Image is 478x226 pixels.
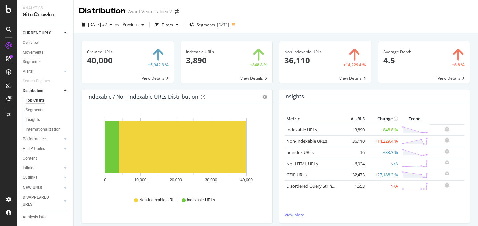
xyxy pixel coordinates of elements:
div: Indexable / Non-Indexable URLs Distribution [87,93,198,100]
div: arrow-right-arrow-left [175,9,179,14]
a: Internationalization [26,126,69,133]
a: CURRENT URLS [23,30,62,37]
text: 0 [104,178,106,182]
span: Previous [120,22,139,27]
div: Content [23,155,37,162]
button: Segments[DATE] [187,19,232,30]
div: bell-plus [445,171,449,176]
div: [DATE] [217,22,229,28]
td: 3,890 [340,124,366,136]
td: +33.3 % [366,147,400,158]
a: Overview [23,39,69,46]
span: 2025 Sep. 2nd #2 [88,22,107,27]
div: Analytics [23,5,68,11]
div: Segments [23,58,40,65]
div: DISAPPEARED URLS [23,194,56,208]
td: N/A [366,158,400,169]
a: Not HTML URLs [286,161,318,167]
a: Outlinks [23,174,62,181]
th: Trend [400,114,430,124]
div: Segments [26,107,43,114]
span: Segments [197,22,215,28]
a: Non-Indexable URLs [286,138,327,144]
div: Distribution [23,87,43,94]
a: Disordered Query Strings (duplicates) [286,183,360,189]
a: Movements [23,49,69,56]
div: Outlinks [23,174,37,181]
div: Search Engines [23,78,50,85]
a: Top Charts [26,97,69,104]
th: # URLS [340,114,366,124]
a: NEW URLS [23,184,62,191]
td: +14,229.4 % [366,135,400,147]
a: Inlinks [23,165,62,171]
td: 6,924 [340,158,366,169]
div: Performance [23,136,46,143]
svg: A chart. [87,114,265,191]
div: Filters [162,22,173,28]
a: Segments [26,107,69,114]
div: Avant Vente Fabien 2 [128,8,172,15]
button: [DATE] #2 [79,19,115,30]
button: Filters [152,19,181,30]
a: Insights [26,116,69,123]
text: 10,000 [134,178,147,182]
h4: Insights [284,92,304,101]
a: HTTP Codes [23,145,62,152]
div: Overview [23,39,39,46]
a: View More [285,212,464,218]
div: gear [262,95,267,99]
div: bell-plus [445,126,449,132]
td: +27,188.2 % [366,169,400,180]
a: Content [23,155,69,162]
td: 1,553 [340,180,366,192]
div: Internationalization [26,126,61,133]
a: DISAPPEARED URLS [23,194,62,208]
span: Indexable URLs [187,197,215,203]
td: 36,110 [340,135,366,147]
div: bell-plus [445,137,449,143]
div: bell-plus [445,149,449,154]
a: Analysis Info [23,214,69,221]
a: Indexable URLs [286,127,317,133]
div: Movements [23,49,43,56]
a: Segments [23,58,69,65]
a: Performance [23,136,62,143]
div: SiteCrawler [23,11,68,19]
td: 32,473 [340,169,366,180]
div: bell-plus [445,160,449,165]
div: CURRENT URLS [23,30,51,37]
a: GZIP URLs [286,172,307,178]
span: vs [115,22,120,27]
div: NEW URLS [23,184,42,191]
a: Distribution [23,87,62,94]
text: 30,000 [205,178,217,182]
th: Change [366,114,400,124]
div: Visits [23,68,33,75]
div: bell-plus [445,182,449,188]
td: +848.8 % [366,124,400,136]
div: Analysis Info [23,214,46,221]
div: Insights [26,116,40,123]
a: Search Engines [23,78,57,85]
th: Metric [285,114,340,124]
div: HTTP Codes [23,145,45,152]
div: Inlinks [23,165,34,171]
div: Distribution [79,5,125,17]
button: Previous [120,19,147,30]
span: Non-Indexable URLs [139,197,176,203]
text: 20,000 [170,178,182,182]
text: 40,000 [240,178,253,182]
a: noindex URLs [286,149,314,155]
div: Top Charts [26,97,45,104]
a: Visits [23,68,62,75]
td: N/A [366,180,400,192]
td: 16 [340,147,366,158]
